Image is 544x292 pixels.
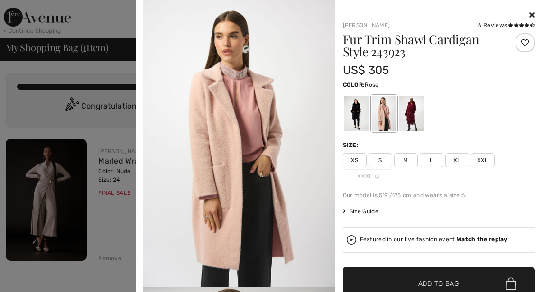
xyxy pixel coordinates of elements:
span: S [369,153,392,167]
img: Watch the replay [347,235,356,245]
strong: Watch the replay [457,236,507,243]
h1: Fur Trim Shawl Cardigan Style 243923 [343,33,503,58]
img: Bag.svg [506,277,516,290]
div: Featured in our live fashion event. [360,237,507,243]
span: Color: [343,82,365,88]
div: Black [344,96,369,131]
div: Rose [371,96,396,131]
div: Size: [343,141,361,149]
span: Add to Bag [418,279,459,289]
div: Merlot [399,96,424,131]
img: ring-m.svg [375,174,379,179]
span: M [394,153,418,167]
a: [PERSON_NAME] [343,22,390,28]
span: Size Guide [343,207,378,216]
span: L [420,153,443,167]
span: XL [445,153,469,167]
span: US$ 305 [343,64,389,77]
div: 6 Reviews [478,21,535,29]
div: Our model is 5'9"/175 cm and wears a size 6. [343,191,535,200]
span: XXXL [343,169,394,183]
span: XS [343,153,367,167]
span: XXL [471,153,495,167]
span: Rose [365,82,378,88]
